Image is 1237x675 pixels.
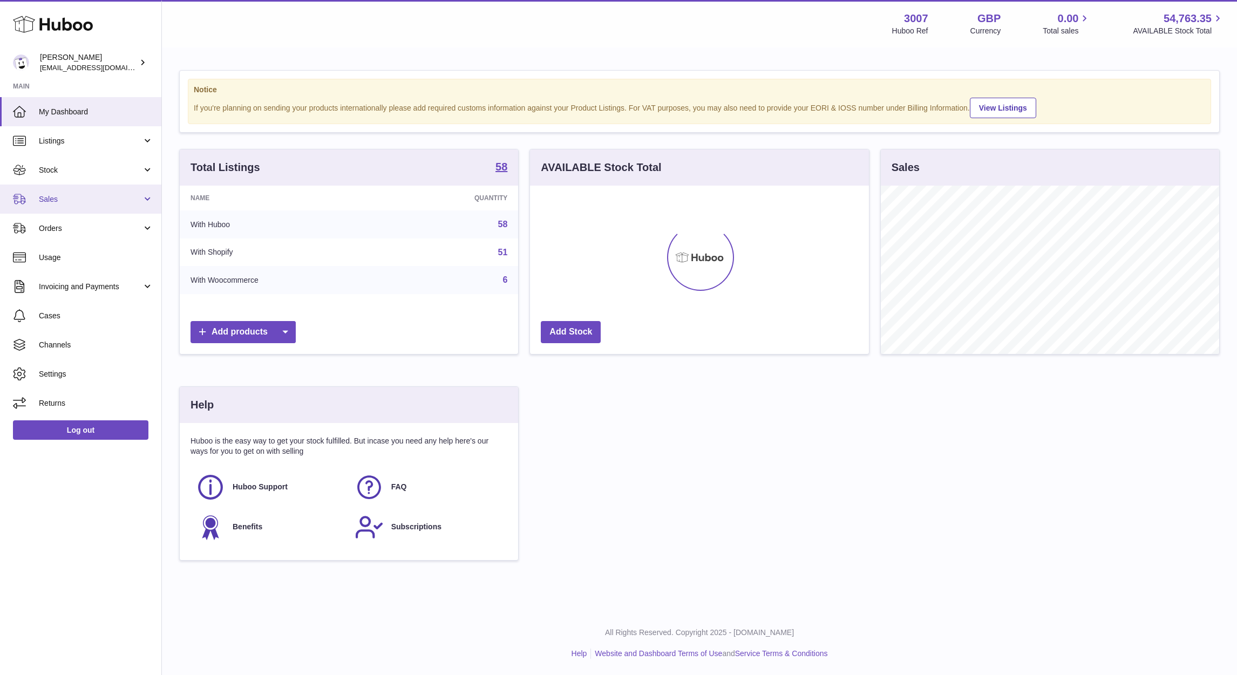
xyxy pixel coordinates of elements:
[39,165,142,175] span: Stock
[196,473,344,502] a: Huboo Support
[904,11,928,26] strong: 3007
[233,482,288,492] span: Huboo Support
[39,253,153,263] span: Usage
[498,220,508,229] a: 58
[391,482,407,492] span: FAQ
[39,282,142,292] span: Invoicing and Payments
[735,649,828,658] a: Service Terms & Conditions
[39,398,153,408] span: Returns
[191,160,260,175] h3: Total Listings
[233,522,262,532] span: Benefits
[970,98,1036,118] a: View Listings
[13,420,148,440] a: Log out
[194,85,1205,95] strong: Notice
[1164,11,1212,26] span: 54,763.35
[39,223,142,234] span: Orders
[495,161,507,172] strong: 58
[39,340,153,350] span: Channels
[498,248,508,257] a: 51
[196,513,344,542] a: Benefits
[180,238,390,267] td: With Shopify
[495,161,507,174] a: 58
[591,649,827,659] li: and
[541,160,661,175] h3: AVAILABLE Stock Total
[595,649,722,658] a: Website and Dashboard Terms of Use
[39,107,153,117] span: My Dashboard
[892,160,920,175] h3: Sales
[970,26,1001,36] div: Currency
[355,473,502,502] a: FAQ
[355,513,502,542] a: Subscriptions
[502,275,507,284] a: 6
[541,321,601,343] a: Add Stock
[180,186,390,210] th: Name
[390,186,518,210] th: Quantity
[39,194,142,204] span: Sales
[572,649,587,658] a: Help
[391,522,441,532] span: Subscriptions
[180,266,390,294] td: With Woocommerce
[13,54,29,71] img: bevmay@maysama.com
[892,26,928,36] div: Huboo Ref
[1133,26,1224,36] span: AVAILABLE Stock Total
[40,63,159,72] span: [EMAIL_ADDRESS][DOMAIN_NAME]
[191,398,214,412] h3: Help
[39,136,142,146] span: Listings
[39,311,153,321] span: Cases
[977,11,1001,26] strong: GBP
[39,369,153,379] span: Settings
[1133,11,1224,36] a: 54,763.35 AVAILABLE Stock Total
[1043,26,1091,36] span: Total sales
[191,436,507,456] p: Huboo is the easy way to get your stock fulfilled. But incase you need any help here's our ways f...
[40,52,137,73] div: [PERSON_NAME]
[194,96,1205,118] div: If you're planning on sending your products internationally please add required customs informati...
[191,321,296,343] a: Add products
[1058,11,1079,26] span: 0.00
[1043,11,1091,36] a: 0.00 Total sales
[180,210,390,238] td: With Huboo
[171,628,1228,638] p: All Rights Reserved. Copyright 2025 - [DOMAIN_NAME]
